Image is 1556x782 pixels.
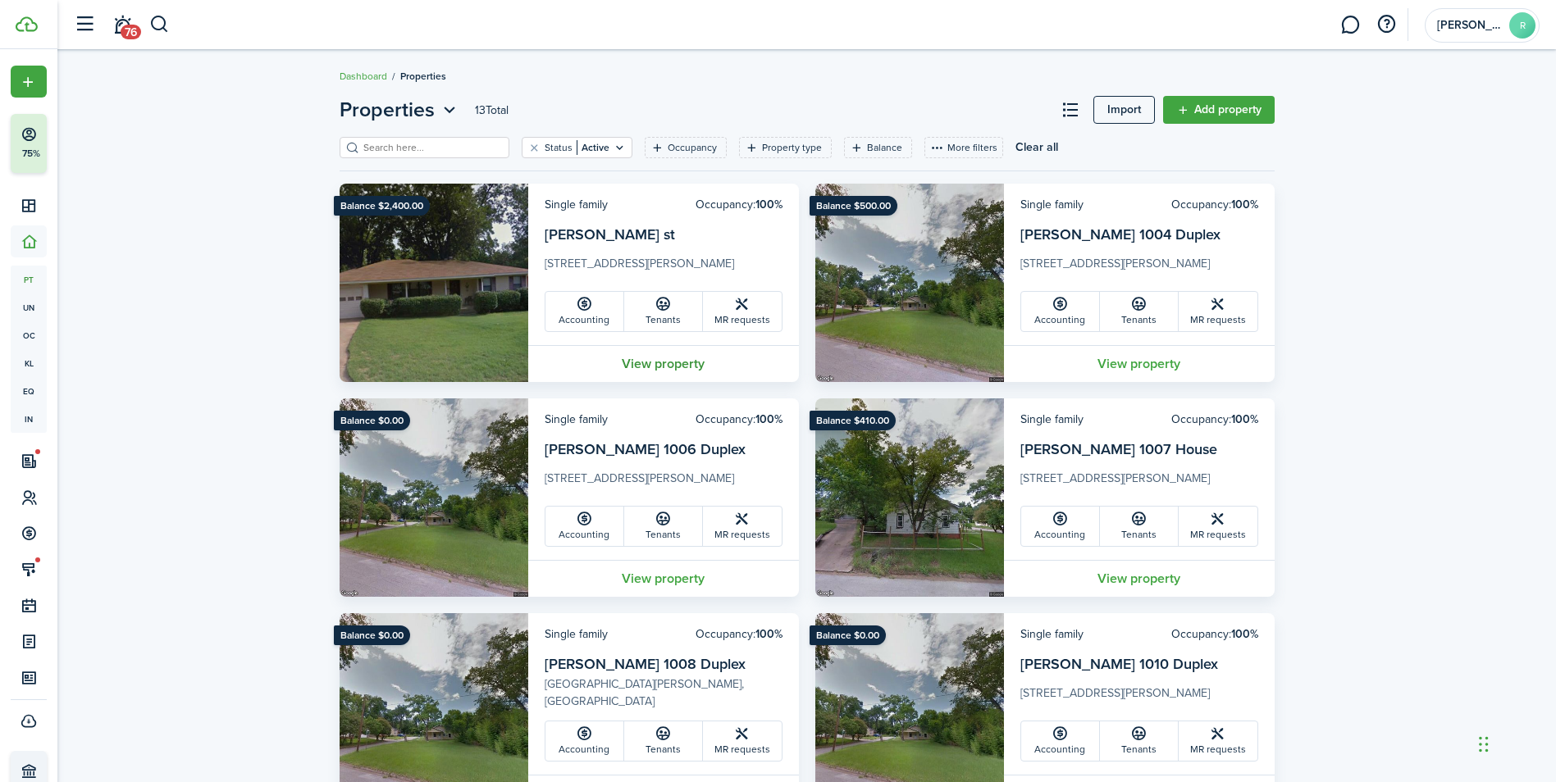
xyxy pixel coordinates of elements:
[1020,653,1218,675] a: [PERSON_NAME] 1010 Duplex
[528,560,799,597] a: View property
[340,184,528,382] img: Property avatar
[400,69,446,84] span: Properties
[624,292,703,331] a: Tenants
[1020,470,1258,496] card-description: [STREET_ADDRESS][PERSON_NAME]
[11,321,47,349] a: oc
[522,137,632,158] filter-tag: Open filter
[1015,137,1058,158] button: Clear all
[545,721,624,761] a: Accounting
[624,721,703,761] a: Tenants
[1021,292,1100,331] a: Accounting
[1372,11,1400,39] button: Open resource center
[21,147,41,161] p: 75%
[1179,507,1257,546] a: MR requests
[545,255,783,281] card-description: [STREET_ADDRESS][PERSON_NAME]
[1231,196,1258,213] b: 100%
[1093,96,1155,124] a: Import
[703,292,782,331] a: MR requests
[1479,720,1489,769] div: Drag
[545,411,608,428] card-header-left: Single family
[1004,560,1275,597] a: View property
[340,95,460,125] button: Open menu
[624,507,703,546] a: Tenants
[545,675,783,710] card-description: [GEOGRAPHIC_DATA][PERSON_NAME], [GEOGRAPHIC_DATA]
[1020,224,1221,245] a: [PERSON_NAME] 1004 Duplex
[1171,625,1258,643] card-header-right: Occupancy:
[703,721,782,761] a: MR requests
[340,95,460,125] portfolio-header-page-nav: Properties
[11,266,47,293] a: pt
[11,405,47,433] a: in
[1020,439,1217,460] a: [PERSON_NAME] 1007 House
[696,196,783,213] card-header-right: Occupancy:
[739,137,832,158] filter-tag: Open filter
[577,140,609,155] filter-tag-value: Active
[1509,12,1535,39] avatar-text: R
[1163,96,1275,124] a: Add property
[545,625,608,643] card-header-left: Single family
[340,398,528,597] img: Property avatar
[755,625,783,643] b: 100%
[545,140,573,155] filter-tag-label: Status
[11,293,47,321] a: un
[1179,721,1257,761] a: MR requests
[69,9,100,40] button: Open sidebar
[1100,507,1179,546] a: Tenants
[1100,721,1179,761] a: Tenants
[1179,292,1257,331] a: MR requests
[815,398,1004,597] img: Property avatar
[696,625,783,643] card-header-right: Occupancy:
[696,411,783,428] card-header-right: Occupancy:
[334,411,410,430] ribbon: Balance $0.00
[545,196,608,213] card-header-left: Single family
[11,66,47,98] button: Open menu
[1283,605,1556,782] iframe: Chat Widget
[1020,625,1084,643] card-header-left: Single family
[107,4,138,46] a: Notifications
[755,196,783,213] b: 100%
[1004,345,1275,382] a: View property
[1020,411,1084,428] card-header-left: Single family
[810,625,886,645] ribbon: Balance $0.00
[1171,411,1258,428] card-header-right: Occupancy:
[11,377,47,405] a: eq
[810,196,897,216] ribbon: Balance $500.00
[334,625,410,645] ribbon: Balance $0.00
[11,349,47,377] a: kl
[1021,721,1100,761] a: Accounting
[645,137,727,158] filter-tag: Open filter
[703,507,782,546] a: MR requests
[1437,20,1503,31] span: Ron
[149,11,170,39] button: Search
[16,16,38,32] img: TenantCloud
[1231,411,1258,428] b: 100%
[1231,625,1258,643] b: 100%
[121,25,141,39] span: 76
[340,69,387,84] a: Dashboard
[1020,196,1084,213] card-header-left: Single family
[867,140,902,155] filter-tag-label: Balance
[528,345,799,382] a: View property
[545,653,746,675] a: [PERSON_NAME] 1008 Duplex
[668,140,717,155] filter-tag-label: Occupancy
[1100,292,1179,331] a: Tenants
[545,470,783,496] card-description: [STREET_ADDRESS][PERSON_NAME]
[527,141,541,154] button: Clear filter
[1020,255,1258,281] card-description: [STREET_ADDRESS][PERSON_NAME]
[359,140,504,156] input: Search here...
[1171,196,1258,213] card-header-right: Occupancy:
[762,140,822,155] filter-tag-label: Property type
[1020,684,1258,711] card-description: [STREET_ADDRESS][PERSON_NAME]
[11,114,147,173] button: 75%
[545,224,675,245] a: [PERSON_NAME] st
[1021,507,1100,546] a: Accounting
[1335,4,1366,46] a: Messaging
[844,137,912,158] filter-tag: Open filter
[340,95,435,125] span: Properties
